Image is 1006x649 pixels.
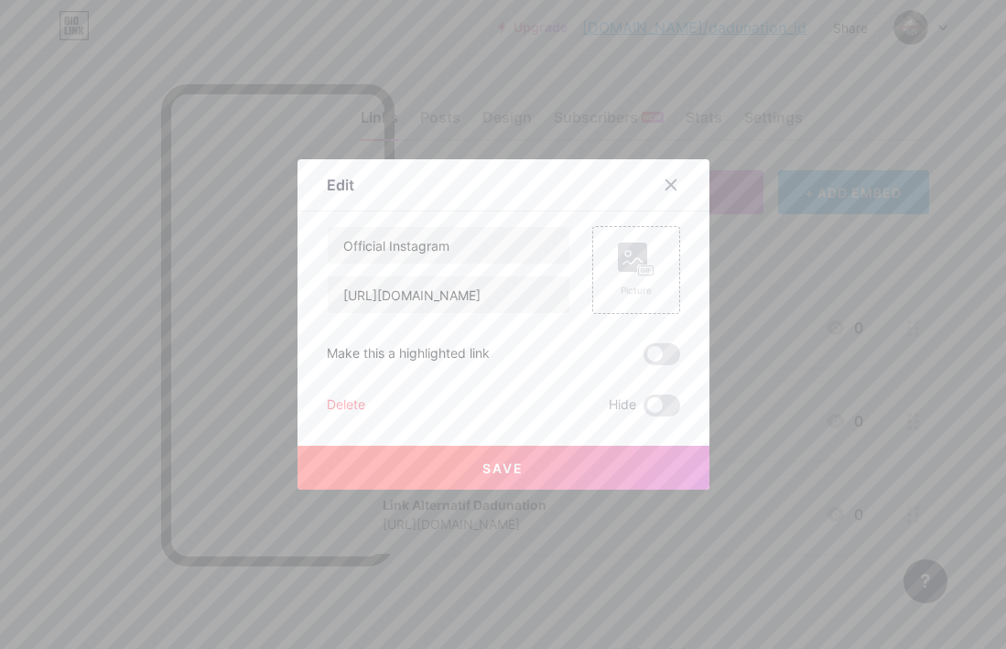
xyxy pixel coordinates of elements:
[327,395,365,416] div: Delete
[618,284,654,297] div: Picture
[328,227,569,264] input: Title
[609,395,636,416] span: Hide
[328,276,569,313] input: URL
[482,460,524,476] span: Save
[297,446,709,490] button: Save
[327,174,354,196] div: Edit
[327,343,490,365] div: Make this a highlighted link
